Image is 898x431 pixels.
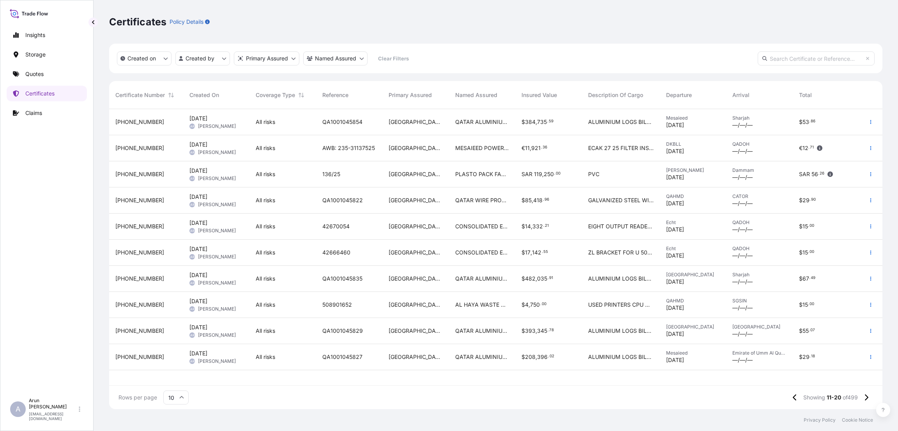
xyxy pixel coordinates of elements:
span: 11-20 [827,394,841,401]
a: Privacy Policy [804,417,836,423]
span: Departure [666,91,692,99]
span: 56 [811,171,818,177]
span: $ [799,119,803,125]
span: 14 [525,224,531,229]
p: Insights [25,31,45,39]
span: [GEOGRAPHIC_DATA] [389,275,442,283]
span: [PERSON_NAME] [666,167,720,173]
span: 36 [543,146,547,149]
span: [DATE] [189,323,207,331]
span: Reference [322,91,348,99]
p: Policy Details [170,18,203,26]
span: 02 [550,355,554,358]
span: 55 [543,251,548,253]
span: 15 [803,302,808,307]
span: , [536,328,537,334]
span: AR [190,357,194,365]
span: [DATE] [189,297,207,305]
span: 332 [532,224,543,229]
span: [DATE] [666,173,684,181]
span: [PHONE_NUMBER] [115,144,164,152]
span: 4 [525,302,529,307]
span: 53 [803,119,809,125]
span: 12 [803,145,808,151]
span: 07 [810,329,815,332]
p: Created on [127,55,156,62]
span: . [543,198,544,201]
span: $ [799,302,803,307]
span: . [818,172,819,175]
span: QATAR ALUMINIUM LIMITED COMPANY. [455,275,509,283]
span: CONSOLIDATED ENGINEERING SYSTEMS CO [455,249,509,256]
span: [PERSON_NAME] [198,306,236,312]
span: 482 [525,276,536,281]
span: 90 [811,198,816,201]
span: . [540,303,541,306]
span: [PHONE_NUMBER] [115,353,164,361]
span: QADOH [732,141,786,147]
span: Mesaieed [666,350,720,356]
span: All risks [256,223,275,230]
span: Emirate of Umm Al Quwain [732,350,786,356]
a: Claims [7,105,87,121]
span: [DATE] [189,193,207,201]
span: PVC [588,170,599,178]
span: [DATE] [666,278,684,286]
a: Cookie Notice [842,417,873,423]
span: , [531,224,532,229]
span: [PERSON_NAME] [198,228,236,234]
span: $ [799,354,803,360]
span: 508901652 [322,301,352,309]
span: . [548,355,549,358]
button: cargoOwner Filter options [303,51,368,65]
span: All risks [256,170,275,178]
span: AR [190,253,194,261]
span: ALUMINIUM LOGS BILLETS [588,327,654,335]
p: Clear Filters [378,55,409,62]
span: AR [190,331,194,339]
span: 15 [803,250,808,255]
span: QATAR ALUMINIUM LIMITED COMPANY. [455,353,509,361]
span: 393 [525,328,536,334]
span: [DATE] [666,121,684,129]
span: [GEOGRAPHIC_DATA] [389,196,442,204]
p: [EMAIL_ADDRESS][DOMAIN_NAME] [29,412,77,421]
span: QATAR ALUMINIUM LIMITED COMPANY. [455,118,509,126]
span: [PHONE_NUMBER] [115,275,164,283]
span: . [808,224,809,227]
span: —/—/— [732,356,753,364]
span: 921 [531,145,541,151]
span: ALUMINIUM LOGS BILLETS [588,118,654,126]
p: Primary Assured [246,55,288,62]
span: [PHONE_NUMBER] [115,301,164,309]
span: AR [190,175,194,182]
span: [PERSON_NAME] [198,201,236,208]
span: 29 [803,198,810,203]
span: 17 [525,250,530,255]
span: CATOR [732,193,786,200]
span: 750 [530,302,540,307]
span: [GEOGRAPHIC_DATA] [389,144,442,152]
span: EIGHT OUTPUT READER BUS EIGHT INPUT READER BUS MODULE PSU 12 V 10 A 2 X 4 X 1 25 A STATOUTP [588,223,654,230]
span: $ [521,276,525,281]
span: 78 [549,329,554,332]
span: [GEOGRAPHIC_DATA] [389,223,442,230]
span: —/—/— [732,200,753,207]
span: All risks [256,118,275,126]
span: 418 [533,198,543,203]
span: 59 [549,120,553,123]
span: 735 [537,119,547,125]
span: 345 [537,328,547,334]
span: . [808,146,810,149]
span: [DATE] [666,304,684,312]
span: of 499 [843,394,858,401]
span: , [530,250,532,255]
a: Insights [7,27,87,43]
span: Showing [803,394,825,401]
span: . [554,172,555,175]
span: 85 [525,198,532,203]
span: Mesaieed [666,115,720,121]
button: distributor Filter options [234,51,299,65]
span: 55 [803,328,809,334]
